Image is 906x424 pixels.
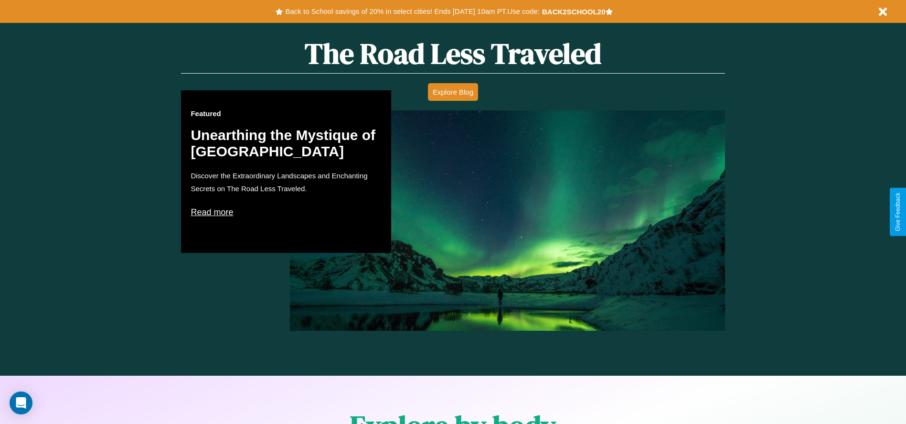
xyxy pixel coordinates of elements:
h1: The Road Less Traveled [181,34,725,74]
button: Back to School savings of 20% in select cities! Ends [DATE] 10am PT.Use code: [283,5,542,18]
p: Discover the Extraordinary Landscapes and Enchanting Secrets on The Road Less Traveled. [191,169,382,195]
button: Explore Blog [428,83,478,101]
div: Open Intercom Messenger [10,391,32,414]
h2: Unearthing the Mystique of [GEOGRAPHIC_DATA] [191,127,382,160]
p: Read more [191,205,382,220]
h3: Featured [191,109,382,118]
div: Give Feedback [895,193,901,231]
b: BACK2SCHOOL20 [542,8,606,16]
